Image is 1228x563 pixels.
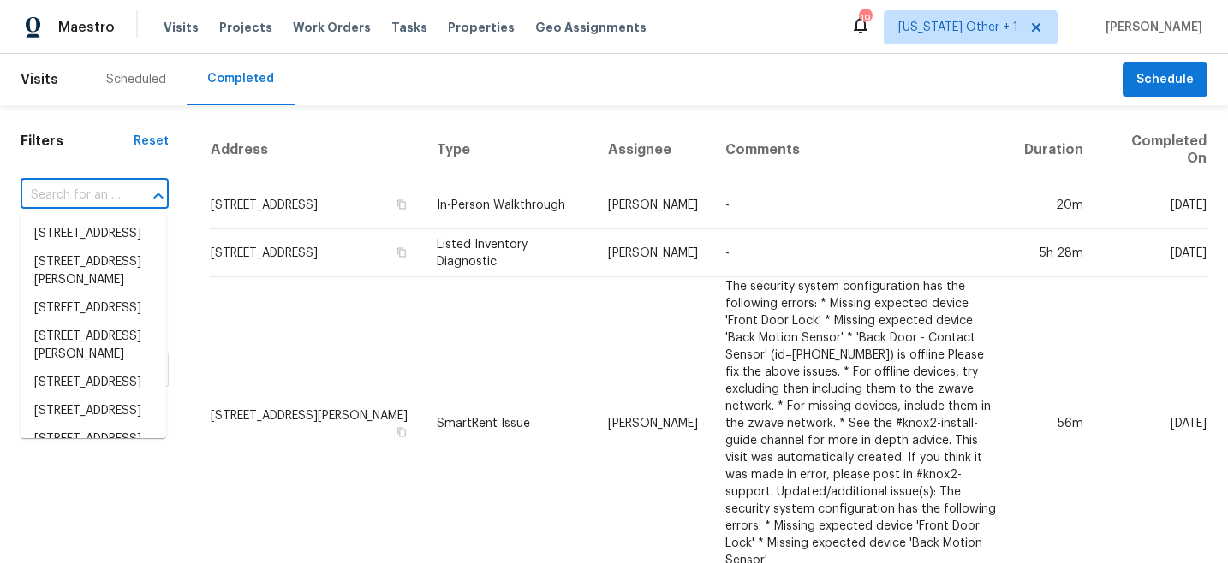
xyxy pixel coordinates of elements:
[21,323,166,369] li: [STREET_ADDRESS][PERSON_NAME]
[21,248,166,294] li: [STREET_ADDRESS][PERSON_NAME]
[21,369,166,397] li: [STREET_ADDRESS]
[394,424,409,440] button: Copy Address
[594,181,712,229] td: [PERSON_NAME]
[1097,229,1207,277] td: [DATE]
[535,19,647,36] span: Geo Assignments
[394,245,409,260] button: Copy Address
[712,181,1011,229] td: -
[1010,119,1097,181] th: Duration
[207,70,274,87] div: Completed
[210,229,423,277] td: [STREET_ADDRESS]
[21,61,58,98] span: Visits
[394,197,409,212] button: Copy Address
[423,229,594,277] td: Listed Inventory Diagnostic
[21,425,166,453] li: [STREET_ADDRESS]
[712,119,1011,181] th: Comments
[712,229,1011,277] td: -
[21,182,121,209] input: Search for an address...
[146,184,170,208] button: Close
[1010,181,1097,229] td: 20m
[21,133,134,150] h1: Filters
[391,21,427,33] span: Tasks
[134,133,169,150] div: Reset
[21,397,166,425] li: [STREET_ADDRESS]
[423,119,594,181] th: Type
[1097,119,1207,181] th: Completed On
[859,10,871,27] div: 19
[1097,181,1207,229] td: [DATE]
[594,229,712,277] td: [PERSON_NAME]
[21,294,166,323] li: [STREET_ADDRESS]
[58,19,115,36] span: Maestro
[106,71,166,88] div: Scheduled
[1123,62,1207,98] button: Schedule
[898,19,1018,36] span: [US_STATE] Other + 1
[1136,69,1194,91] span: Schedule
[293,19,371,36] span: Work Orders
[594,119,712,181] th: Assignee
[219,19,272,36] span: Projects
[1099,19,1202,36] span: [PERSON_NAME]
[210,119,423,181] th: Address
[21,220,166,248] li: [STREET_ADDRESS]
[164,19,199,36] span: Visits
[210,181,423,229] td: [STREET_ADDRESS]
[423,181,594,229] td: In-Person Walkthrough
[448,19,515,36] span: Properties
[1010,229,1097,277] td: 5h 28m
